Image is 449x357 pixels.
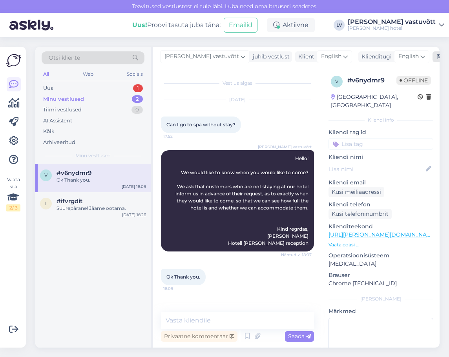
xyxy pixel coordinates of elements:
[329,279,433,288] p: Chrome [TECHNICAL_ID]
[44,172,47,178] span: v
[161,80,314,87] div: Vestlus algas
[166,274,200,280] span: Ok Thank you.
[329,200,433,209] p: Kliendi telefon
[6,53,21,68] img: Askly Logo
[329,165,424,173] input: Lisa nimi
[163,133,193,139] span: 17:52
[329,187,384,197] div: Küsi meiliaadressi
[45,200,47,206] span: i
[131,106,143,114] div: 0
[329,128,433,137] p: Kliendi tag'id
[6,176,20,211] div: Vaata siia
[329,251,433,260] p: Operatsioonisüsteem
[57,169,91,177] span: #v6nydmr9
[81,69,95,79] div: Web
[43,106,82,114] div: Tiimi vestlused
[329,241,433,248] p: Vaata edasi ...
[329,271,433,279] p: Brauser
[75,152,111,159] span: Minu vestlused
[43,117,72,125] div: AI Assistent
[329,295,433,302] div: [PERSON_NAME]
[321,52,341,61] span: English
[348,19,436,25] div: [PERSON_NAME] vastuvõtt
[132,21,147,29] b: Uus!
[258,144,312,150] span: [PERSON_NAME] vastuvõtt
[166,122,235,127] span: Can I go to spa without stay?
[331,93,418,109] div: [GEOGRAPHIC_DATA], [GEOGRAPHIC_DATA]
[358,53,392,61] div: Klienditugi
[295,53,314,61] div: Klient
[329,209,392,219] div: Küsi telefoninumbrit
[122,184,146,189] div: [DATE] 18:09
[348,25,436,31] div: [PERSON_NAME] hotell
[49,54,80,62] span: Otsi kliente
[329,138,433,150] input: Lisa tag
[57,177,146,184] div: Ok Thank you.
[43,127,55,135] div: Kõik
[6,204,20,211] div: 2 / 3
[161,331,237,342] div: Privaatne kommentaar
[161,96,314,103] div: [DATE]
[347,76,396,85] div: # v6nydmr9
[163,286,193,291] span: 18:09
[396,76,431,85] span: Offline
[125,69,144,79] div: Socials
[43,95,84,103] div: Minu vestlused
[398,52,419,61] span: English
[132,20,221,30] div: Proovi tasuta juba täna:
[57,198,82,205] span: #ifvrgdit
[224,18,257,33] button: Emailid
[334,20,345,31] div: LV
[281,252,312,258] span: Nähtud ✓ 18:07
[329,178,433,187] p: Kliendi email
[329,153,433,161] p: Kliendi nimi
[57,205,146,212] div: Suurepärane! Jääme ootama.
[175,155,310,246] span: Hello! We would like to know when you would like to come? We ask that customers who are not stayi...
[250,53,290,61] div: juhib vestlust
[329,222,433,231] p: Klienditeekond
[329,260,433,268] p: [MEDICAL_DATA]
[133,84,143,92] div: 1
[43,84,53,92] div: Uus
[329,307,433,315] p: Märkmed
[267,18,315,32] div: Aktiivne
[329,231,437,238] a: [URL][PERSON_NAME][DOMAIN_NAME]
[132,95,143,103] div: 2
[122,212,146,218] div: [DATE] 16:26
[335,78,338,84] span: v
[288,333,311,340] span: Saada
[43,138,75,146] div: Arhiveeritud
[329,117,433,124] div: Kliendi info
[348,19,444,31] a: [PERSON_NAME] vastuvõtt[PERSON_NAME] hotell
[42,69,51,79] div: All
[164,52,239,61] span: [PERSON_NAME] vastuvõtt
